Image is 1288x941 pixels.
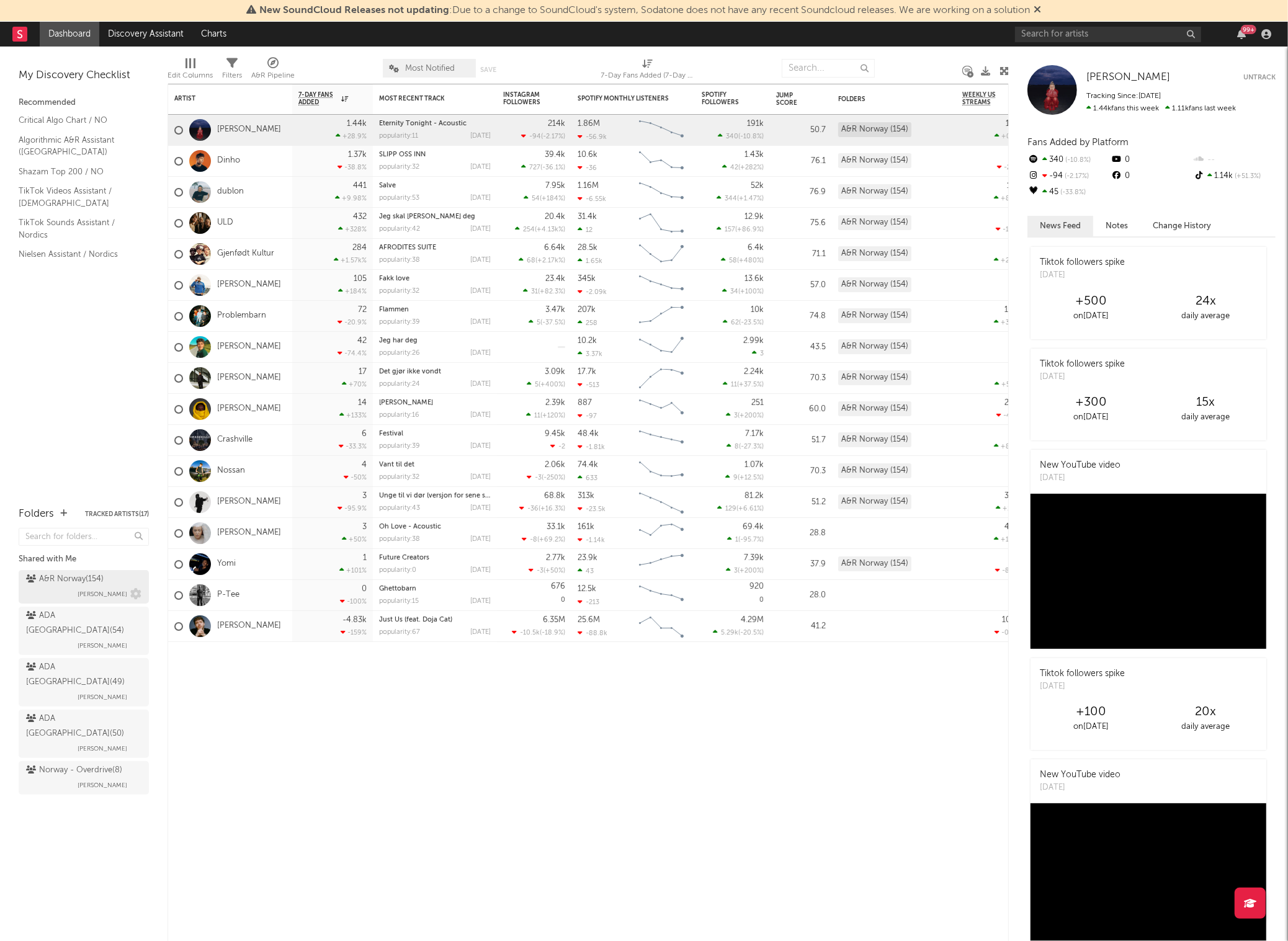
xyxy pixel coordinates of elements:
div: Edit Columns [168,53,213,89]
svg: Chart title [633,239,689,270]
div: 52k [751,182,764,190]
div: 17 [359,368,367,376]
div: +1.57k % [334,256,367,264]
span: Weekly US Streams [962,91,1006,106]
div: 105 [354,275,367,283]
div: Salve [379,182,491,189]
div: 3.09k [545,368,565,376]
div: [DATE] [470,381,491,388]
span: -2.17 % [1063,173,1089,180]
div: 207k [578,306,596,314]
div: Det gjør ikke vondt [379,368,491,375]
input: Search for artists [1015,27,1201,42]
div: 45 [1027,184,1110,200]
div: A&R Norway (154) [838,184,911,199]
div: 345k [578,275,596,283]
div: +300 [1034,395,1148,410]
span: -36.1 % [542,164,563,171]
div: Spotify Followers [702,91,745,106]
div: A&R Norway (154) [838,246,911,261]
div: 2.99k [743,337,764,345]
div: 74.8 [776,309,826,324]
div: 0 [1110,168,1192,184]
a: [PERSON_NAME] [217,621,281,631]
div: -513 [578,381,599,389]
div: 887 [578,399,592,407]
span: +282 % [740,164,762,171]
div: 1.44k [1004,306,1024,314]
div: +28.9 % [336,132,367,140]
a: [PERSON_NAME] [379,399,433,406]
div: 14 [358,399,367,407]
a: Critical Algo Chart / NO [19,114,136,127]
svg: Chart title [633,270,689,301]
a: [PERSON_NAME] [217,342,281,352]
div: 23.4k [545,275,565,283]
div: 251 [751,399,764,407]
div: Jump Score [776,92,807,107]
div: daily average [1148,410,1263,425]
div: 432 [353,213,367,221]
div: 0 [1110,152,1192,168]
a: Just Us (feat. Doja Cat) [379,617,452,623]
div: 12 [578,226,593,234]
div: 12.9k [745,213,764,221]
div: [DATE] [1040,269,1125,282]
div: 1.37k [348,151,367,159]
span: 58 [729,257,737,264]
span: +100 % [740,288,762,295]
span: : Due to a change to SoundCloud's system, Sodatone does not have any recent Soundcloud releases. ... [260,6,1031,16]
div: 24 x [1148,294,1263,309]
a: Problembarn [217,311,266,321]
input: Search... [782,59,875,78]
div: -36 [578,164,597,172]
div: Filters [222,68,242,83]
div: 7-Day Fans Added (7-Day Fans Added) [601,53,694,89]
a: TikTok Sounds Assistant / Nordics [19,216,136,241]
span: [PERSON_NAME] [78,741,127,756]
div: 1.43k [745,151,764,159]
span: Dismiss [1034,6,1042,16]
div: ( ) [523,287,565,295]
div: 340 [1027,152,1110,168]
div: +133 % [339,411,367,419]
div: 1.65k [578,257,602,265]
div: ( ) [524,194,565,202]
span: 3 [760,350,764,357]
a: Jeg skal [PERSON_NAME] deg [379,213,475,220]
div: ADA [GEOGRAPHIC_DATA] ( 50 ) [26,711,138,741]
div: +5.16 % [995,380,1024,388]
div: ( ) [721,256,764,264]
span: +82.3 % [540,288,563,295]
div: Filters [222,53,242,89]
span: 727 [529,164,540,171]
div: [DATE] [470,164,491,171]
a: [PERSON_NAME] [217,280,281,290]
div: ( ) [726,411,764,419]
svg: Chart title [633,208,689,239]
div: 3.37k [578,350,602,358]
a: [PERSON_NAME] [1086,71,1170,84]
span: +86.9 % [737,226,762,233]
a: Det gjør ikke vondt [379,368,441,375]
span: -10.8 % [740,133,762,140]
div: 31.4k [578,213,597,221]
div: ( ) [521,132,565,140]
span: 5 [535,381,539,388]
div: A&R Norway (154) [838,370,911,385]
span: -10.8 % [1063,157,1091,164]
div: 1.16M [578,182,599,190]
a: Algorithmic A&R Assistant ([GEOGRAPHIC_DATA]) [19,133,136,159]
div: Recommended [19,96,149,110]
div: +328 % [338,225,367,233]
span: 1.44k fans this week [1086,105,1159,112]
a: Unge til vi dør (versjon for sene sommerkvelder) [379,493,534,499]
div: 23.6k [1004,399,1024,407]
span: 344 [725,195,737,202]
div: A&R Norway (154) [838,122,911,137]
div: Instagram Followers [503,91,547,106]
div: +8.72 % [994,194,1024,202]
div: 6.64k [544,244,565,252]
div: -10.4 % [996,225,1024,233]
span: 54 [532,195,540,202]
